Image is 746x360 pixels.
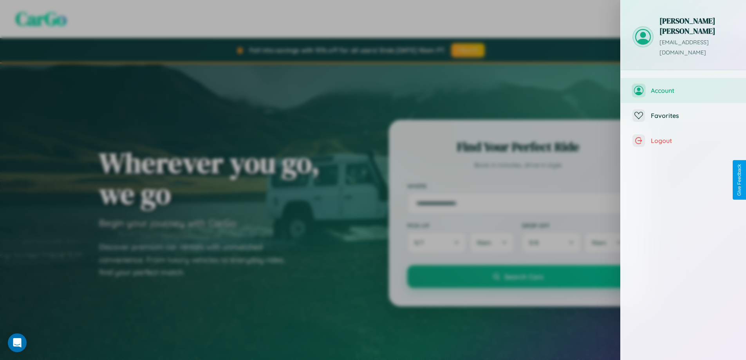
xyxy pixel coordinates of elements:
p: [EMAIL_ADDRESS][DOMAIN_NAME] [659,38,734,58]
span: Favorites [651,112,734,119]
button: Logout [621,128,746,153]
div: Give Feedback [737,164,742,196]
h3: [PERSON_NAME] [PERSON_NAME] [659,16,734,36]
button: Favorites [621,103,746,128]
button: Account [621,78,746,103]
span: Account [651,87,734,94]
div: Open Intercom Messenger [8,333,27,352]
span: Logout [651,137,734,145]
